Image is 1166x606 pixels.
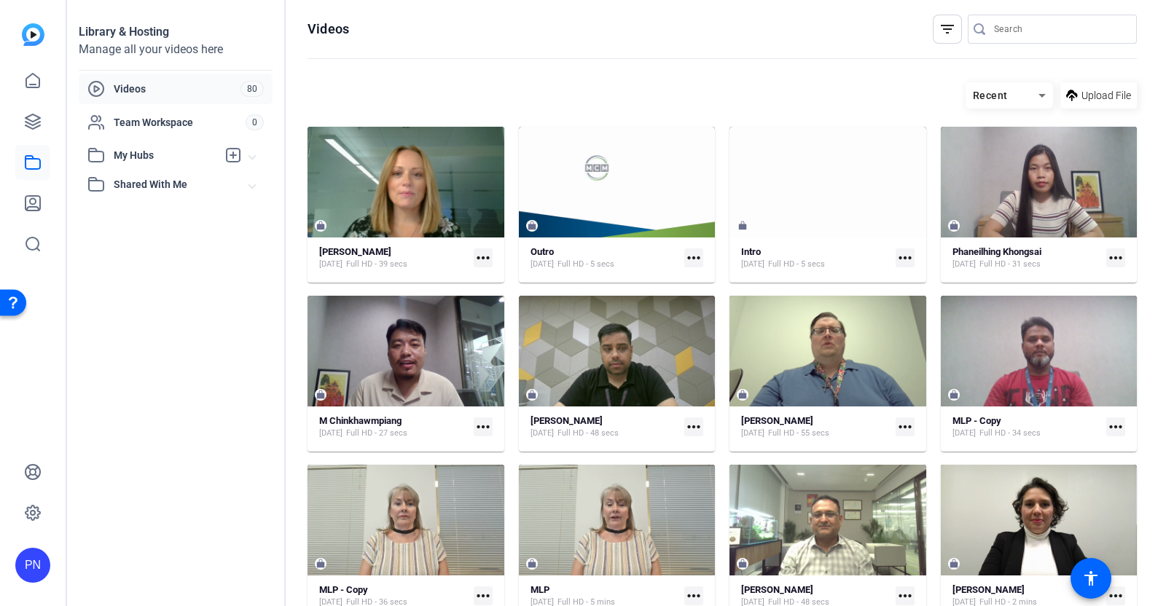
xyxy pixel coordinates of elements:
[952,415,1001,426] strong: MLP - Copy
[1060,82,1137,109] button: Upload File
[741,415,890,439] a: [PERSON_NAME][DATE]Full HD - 55 secs
[531,415,603,426] strong: [PERSON_NAME]
[474,586,493,605] mat-icon: more_horiz
[240,81,264,97] span: 80
[741,584,813,595] strong: [PERSON_NAME]
[79,170,273,199] mat-expansion-panel-header: Shared With Me
[79,41,273,58] div: Manage all your videos here
[1106,586,1125,605] mat-icon: more_horiz
[531,246,554,257] strong: Outro
[994,20,1125,38] input: Search
[22,23,44,46] img: blue-gradient.svg
[952,246,1101,270] a: Phaneilhing Khongsai[DATE]Full HD - 31 secs
[531,428,554,439] span: [DATE]
[952,246,1041,257] strong: Phaneilhing Khongsai
[474,417,493,436] mat-icon: more_horiz
[741,415,813,426] strong: [PERSON_NAME]
[684,248,703,267] mat-icon: more_horiz
[246,114,264,130] span: 0
[979,259,1041,270] span: Full HD - 31 secs
[531,415,679,439] a: [PERSON_NAME][DATE]Full HD - 48 secs
[741,246,761,257] strong: Intro
[896,248,915,267] mat-icon: more_horiz
[939,20,956,38] mat-icon: filter_list
[557,259,614,270] span: Full HD - 5 secs
[952,415,1101,439] a: MLP - Copy[DATE]Full HD - 34 secs
[952,259,976,270] span: [DATE]
[114,82,240,96] span: Videos
[768,259,825,270] span: Full HD - 5 secs
[319,584,368,595] strong: MLP - Copy
[114,148,217,163] span: My Hubs
[346,428,407,439] span: Full HD - 27 secs
[346,259,407,270] span: Full HD - 39 secs
[319,259,343,270] span: [DATE]
[531,259,554,270] span: [DATE]
[1106,248,1125,267] mat-icon: more_horiz
[684,417,703,436] mat-icon: more_horiz
[741,246,890,270] a: Intro[DATE]Full HD - 5 secs
[896,586,915,605] mat-icon: more_horiz
[531,246,679,270] a: Outro[DATE]Full HD - 5 secs
[741,428,764,439] span: [DATE]
[1106,417,1125,436] mat-icon: more_horiz
[319,415,402,426] strong: M Chinkhawmpiang
[741,259,764,270] span: [DATE]
[979,428,1041,439] span: Full HD - 34 secs
[114,177,249,192] span: Shared With Me
[1082,570,1100,587] mat-icon: accessibility
[319,428,343,439] span: [DATE]
[319,415,468,439] a: M Chinkhawmpiang[DATE]Full HD - 27 secs
[952,584,1025,595] strong: [PERSON_NAME]
[79,141,273,170] mat-expansion-panel-header: My Hubs
[768,428,829,439] span: Full HD - 55 secs
[952,428,976,439] span: [DATE]
[557,428,619,439] span: Full HD - 48 secs
[973,90,1008,101] span: Recent
[79,23,273,41] div: Library & Hosting
[1081,88,1131,103] span: Upload File
[114,115,246,130] span: Team Workspace
[15,548,50,583] div: PN
[531,584,549,595] strong: MLP
[896,417,915,436] mat-icon: more_horiz
[684,586,703,605] mat-icon: more_horiz
[319,246,391,257] strong: [PERSON_NAME]
[474,248,493,267] mat-icon: more_horiz
[319,246,468,270] a: [PERSON_NAME][DATE]Full HD - 39 secs
[308,20,349,38] h1: Videos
